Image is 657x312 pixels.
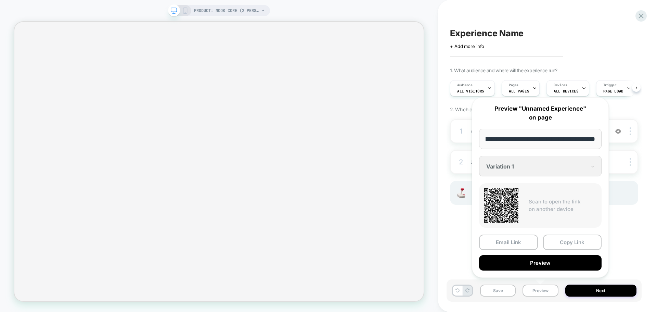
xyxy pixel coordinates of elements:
[554,83,567,88] span: Devices
[630,127,631,135] img: close
[458,156,464,168] div: 2
[457,89,484,93] span: All Visitors
[565,285,637,297] button: Next
[603,83,617,88] span: Trigger
[454,188,468,198] img: Joystick
[457,83,473,88] span: Audience
[603,89,623,93] span: Page Load
[479,255,602,271] button: Preview
[509,83,518,88] span: Pages
[509,89,529,93] span: ALL PAGES
[458,125,464,137] div: 1
[529,198,596,213] p: Scan to open the link on another device
[479,104,602,122] p: Preview "Unnamed Experience" on page
[615,128,621,134] img: crossed eye
[523,285,558,297] button: Preview
[194,5,259,16] span: PRODUCT: Nook Core (2 person) [nook200]
[554,89,578,93] span: ALL DEVICES
[479,235,538,250] button: Email Link
[543,235,602,250] button: Copy Link
[450,107,539,112] span: 2. Which changes the experience contains?
[630,158,631,166] img: close
[450,67,557,73] span: 1. What audience and where will the experience run?
[480,285,516,297] button: Save
[450,28,524,38] span: Experience Name
[450,43,484,49] span: + Add more info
